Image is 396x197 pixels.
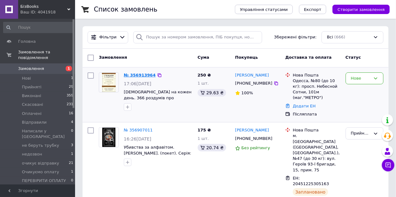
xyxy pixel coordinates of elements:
[22,128,71,140] span: Написали у [GEOGRAPHIC_DATA]
[71,151,73,157] span: 1
[198,89,226,96] div: 29.63 ₴
[351,75,371,82] div: Нове
[235,55,258,60] span: Покупець
[327,34,333,40] span: Всі
[198,128,211,132] span: 175 ₴
[241,91,253,95] span: 100%
[3,22,74,33] input: Пошук
[22,151,42,157] span: недозвон
[66,66,72,71] span: 1
[67,93,73,99] span: 359
[235,5,293,14] button: Управління статусами
[241,145,270,150] span: Без рейтингу
[124,145,191,161] a: Убивства за алфавітом. [PERSON_NAME]. (покет). Серія: Улюблена колекція
[71,178,73,184] span: 0
[67,102,73,107] span: 231
[22,111,42,116] span: Оплачені
[71,76,73,81] span: 1
[22,93,41,99] span: Виконані
[124,73,156,77] a: № 356913964
[71,128,73,140] span: 0
[334,35,345,39] span: (666)
[351,130,371,137] div: Прийнято
[299,5,327,14] button: Експорт
[124,128,153,132] a: № 356907011
[124,81,151,86] span: 17:06[DATE]
[382,159,394,171] button: Чат з покупцем
[22,169,59,175] span: Очикуємо оплату
[235,127,269,133] a: [PERSON_NAME]
[198,144,226,151] div: 20.74 ₴
[346,55,361,60] span: Статус
[22,143,59,148] span: не беруть трубку
[69,84,73,90] span: 29
[22,160,59,166] span: очикує відправку
[22,102,43,107] span: Скасовані
[124,90,192,112] a: [DEMOGRAPHIC_DATA] на кожен день. 366 роздумів про мудрість волі та мистецтво. энян [PERSON_NAME]
[293,104,316,108] a: Додати ЕН
[99,34,117,40] span: Фільтри
[304,7,322,12] span: Експорт
[198,73,211,77] span: 250 ₴
[293,127,340,133] div: Нова Пошта
[198,136,209,141] span: 1 шт.
[69,160,73,166] span: 21
[71,120,73,125] span: 4
[99,127,119,147] a: Фото товару
[18,66,44,71] span: Замовлення
[71,169,73,175] span: 1
[293,176,329,186] span: ЕН: 20451225305163
[133,31,262,43] input: Пошук за номером замовлення, ПІБ покупця, номером телефону, Email, номером накладної
[102,73,116,92] img: Фото товару
[20,4,67,9] span: БізBooks
[22,76,31,81] span: Нові
[198,55,209,60] span: Cума
[333,5,390,14] button: Створити замовлення
[234,79,274,87] div: [PHONE_NUMBER]
[235,72,269,78] a: [PERSON_NAME]
[338,7,385,12] span: Створити замовлення
[99,55,127,60] span: Замовлення
[240,7,288,12] span: Управління статусами
[293,111,340,117] div: Післяплата
[18,39,36,44] span: Головна
[293,133,340,173] div: м. [GEOGRAPHIC_DATA] ([GEOGRAPHIC_DATA], [GEOGRAPHIC_DATA].), №47 (до 30 кг): вул. Героїв 93-ї бр...
[234,135,274,143] div: [PHONE_NUMBER]
[124,136,151,141] span: 16:26[DATE]
[99,72,119,92] a: Фото товару
[94,6,157,13] h1: Список замовлень
[18,49,75,61] span: Замовлення та повідомлення
[198,81,209,86] span: 1 шт.
[20,9,75,15] div: Ваш ID: 4041918
[293,72,340,78] div: Нова Пошта
[293,188,328,196] div: Заплановано
[326,7,390,12] a: Створити замовлення
[69,111,73,116] span: 16
[274,34,317,40] span: Збережені фільтри:
[22,120,47,125] span: Відправили
[293,78,340,101] div: Одесса, №80 (до 10 кг): просп. Небесной Сотни, 101м (маг."МЕТРО")
[22,178,66,184] span: ПЕРЕВІРИТИ ОПЛАТУ
[102,128,115,147] img: Фото товару
[22,84,41,90] span: Прийняті
[71,143,73,148] span: 3
[285,55,332,60] span: Доставка та оплата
